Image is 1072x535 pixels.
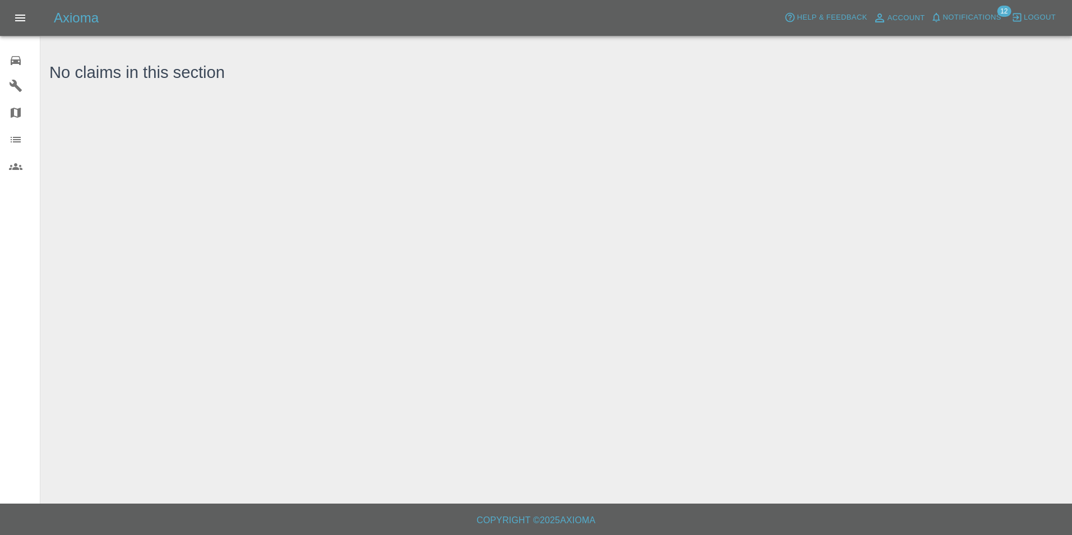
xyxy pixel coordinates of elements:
[7,4,34,31] button: Open drawer
[888,12,925,25] span: Account
[928,9,1004,26] button: Notifications
[997,6,1011,17] span: 12
[782,9,870,26] button: Help & Feedback
[797,11,867,24] span: Help & Feedback
[1009,9,1059,26] button: Logout
[870,9,928,27] a: Account
[54,9,99,27] h5: Axioma
[49,61,225,85] h3: No claims in this section
[1024,11,1056,24] span: Logout
[9,513,1063,528] h6: Copyright © 2025 Axioma
[943,11,1001,24] span: Notifications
